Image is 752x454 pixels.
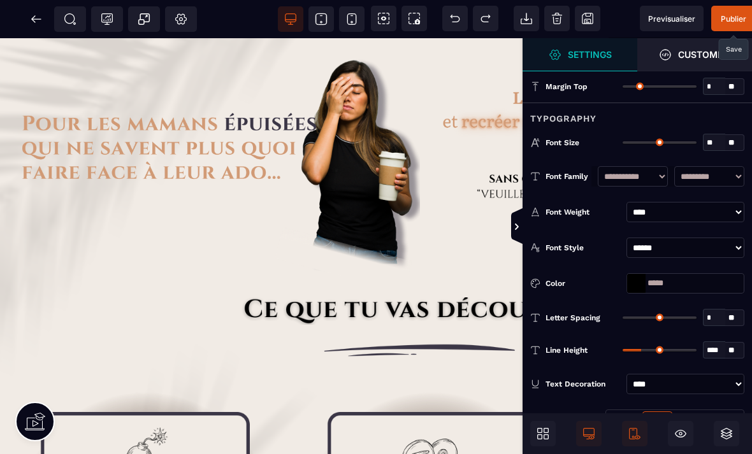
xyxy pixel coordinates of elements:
span: Popup [138,13,150,25]
span: Preview [640,6,704,31]
div: Font Family [546,170,591,183]
span: Open Blocks [530,421,556,446]
span: Open Style Manager [637,38,752,71]
div: Font Style [546,241,621,254]
span: Previsualiser [648,14,695,24]
span: Hide/Show Block [668,421,693,446]
span: Open Layers [714,421,739,446]
div: Text Decoration [546,378,621,390]
span: Screenshot [401,6,427,31]
strong: Settings [568,50,612,59]
span: Publier [721,14,746,24]
span: Setting Body [175,13,187,25]
button: Voir le système [573,192,717,228]
span: Desktop Only [576,421,602,446]
span: SEO [64,13,76,25]
div: Font Weight [546,206,621,218]
span: Letter Spacing [546,313,600,323]
span: Mobile Only [622,421,647,446]
span: Line Height [546,345,588,355]
span: Margin Top [546,82,588,92]
strong: Customize [678,50,731,59]
img: 6c492f36aea34ef07171f02ac7f1e163_titre_1.png [9,6,420,238]
div: Color [546,277,621,290]
div: Typography [523,103,752,126]
span: View components [371,6,396,31]
span: Settings [523,38,637,71]
img: f8636147bfda1fd022e1d76bfd7628a5_ce_que_tu_vas_decouvrir_2.png [166,259,693,287]
span: Tracking [101,13,113,25]
span: Font Size [546,138,579,148]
